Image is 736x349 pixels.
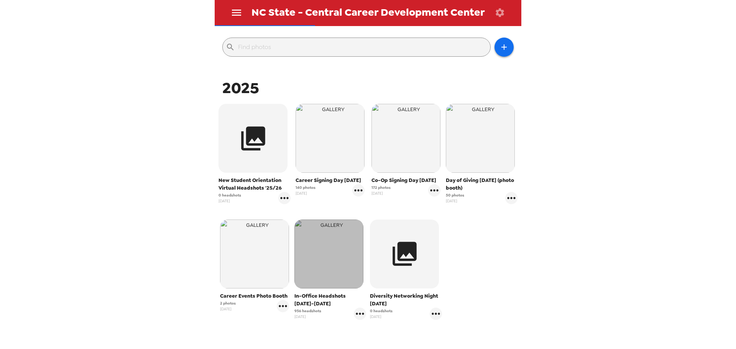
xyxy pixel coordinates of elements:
span: 140 photos [296,185,315,190]
span: 0 headshots [219,192,241,198]
span: Co-Op Signing Day [DATE] [371,177,440,184]
img: gallery [296,104,365,173]
span: Career Signing Day [DATE] [296,177,365,184]
span: [DATE] [371,190,391,196]
img: gallery [294,220,363,288]
span: [DATE] [370,314,393,320]
button: gallery menu [354,308,366,320]
span: New Student Orientation Virtual Headshots '25/26 [219,177,291,192]
span: [DATE] [296,190,315,196]
span: 956 headshots [294,308,321,314]
img: gallery [446,104,515,173]
span: 172 photos [371,185,391,190]
button: gallery menu [352,184,365,197]
span: [DATE] [220,306,236,312]
span: Career Events Photo Booth [220,292,289,300]
span: 50 photos [446,192,464,198]
span: NC State - Central Career Development Center [251,7,485,18]
span: 2025 [222,78,259,98]
button: gallery menu [505,192,517,204]
span: Diversity Networking Night [DATE] [370,292,442,308]
button: gallery menu [428,184,440,197]
input: Find photos [238,41,487,53]
button: gallery menu [277,300,289,312]
span: Day of Giving [DATE] (photo booth) [446,177,518,192]
img: gallery [220,220,289,288]
span: [DATE] [446,198,464,204]
span: [DATE] [294,314,321,320]
button: gallery menu [278,192,291,204]
span: 0 headshots [370,308,393,314]
span: In-Office Headshots [DATE]-[DATE] [294,292,366,308]
span: [DATE] [219,198,241,204]
button: gallery menu [430,308,442,320]
img: gallery [371,104,440,173]
span: 2 photos [220,300,236,306]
